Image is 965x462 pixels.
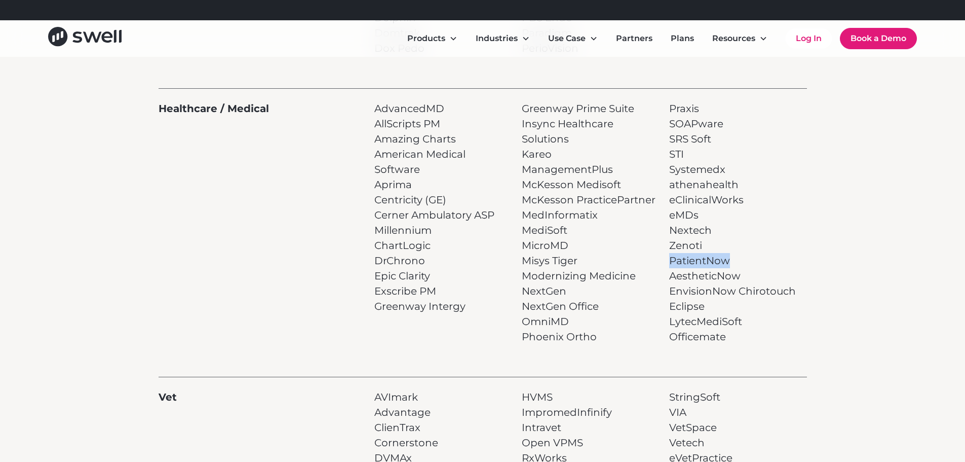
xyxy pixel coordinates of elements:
[669,101,796,344] p: Praxis SOAPware SRS Soft STI Systemedx athenahealth eClinicalWorks eMDs Nextech Zenoti PatientNow...
[663,28,702,49] a: Plans
[159,102,269,115] strong: Healthcare / Medical
[468,28,538,49] div: Industries
[548,32,586,45] div: Use Case
[712,32,755,45] div: Resources
[840,28,917,49] a: Book a Demo
[704,28,776,49] div: Resources
[476,32,518,45] div: Industries
[540,28,606,49] div: Use Case
[407,32,445,45] div: Products
[786,28,832,49] a: Log In
[48,27,122,50] a: home
[374,101,512,314] p: AdvancedMD AllScripts PM Amazing Charts American Medical Software Aprima Centricity (GE) Cerner A...
[159,391,177,403] strong: Vet
[522,101,659,344] p: Greenway Prime Suite Insync Healthcare Solutions Kareo ManagementPlus McKesson Medisoft McKesson ...
[608,28,661,49] a: Partners
[399,28,466,49] div: Products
